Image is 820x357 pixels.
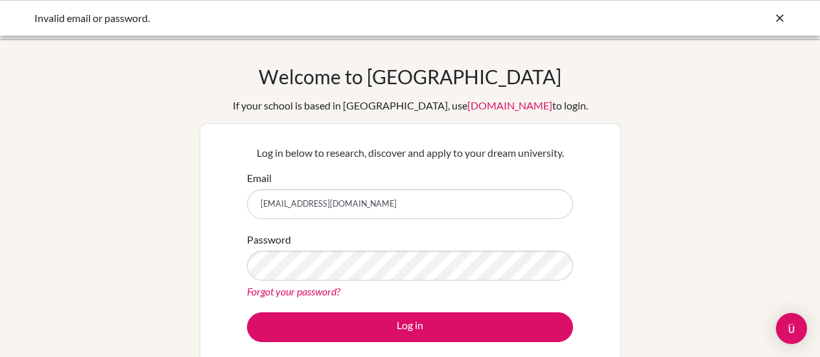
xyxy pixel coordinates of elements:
div: If your school is based in [GEOGRAPHIC_DATA], use to login. [233,98,588,113]
div: Open Intercom Messenger [776,313,807,344]
div: Invalid email or password. [34,10,592,26]
a: [DOMAIN_NAME] [467,99,552,111]
label: Email [247,170,272,186]
p: Log in below to research, discover and apply to your dream university. [247,145,573,161]
a: Forgot your password? [247,285,340,297]
h1: Welcome to [GEOGRAPHIC_DATA] [259,65,561,88]
button: Log in [247,312,573,342]
label: Password [247,232,291,248]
